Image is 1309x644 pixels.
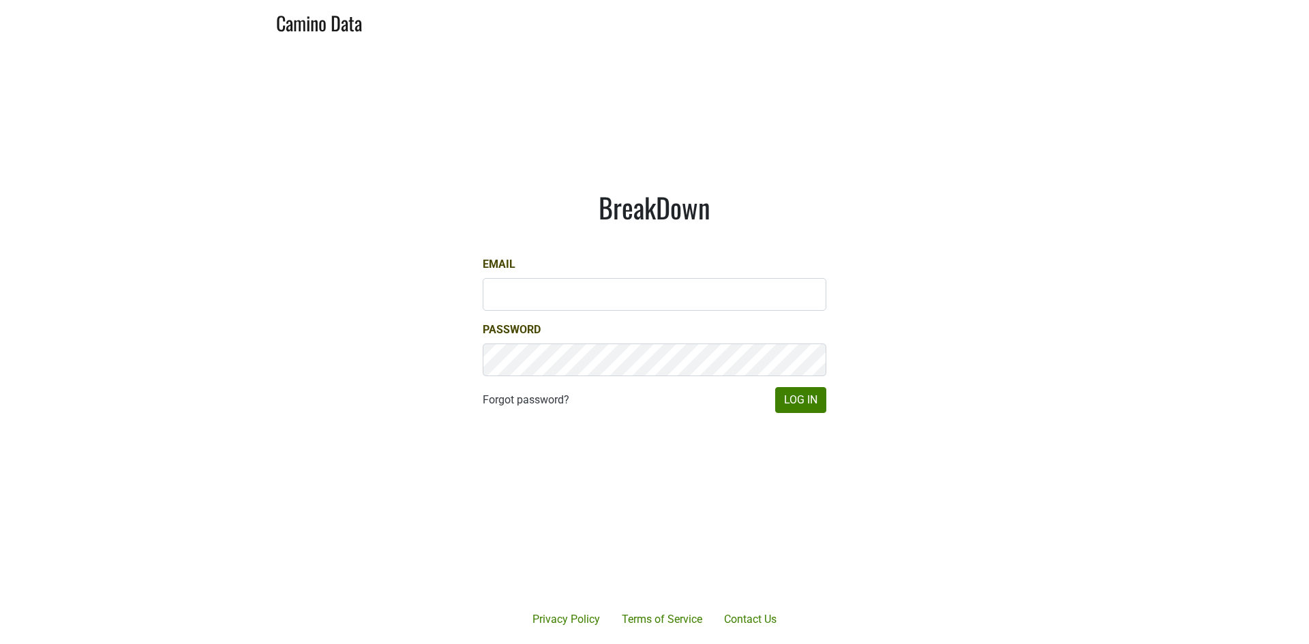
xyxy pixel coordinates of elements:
h1: BreakDown [483,191,826,224]
a: Privacy Policy [522,606,611,633]
a: Terms of Service [611,606,713,633]
a: Forgot password? [483,392,569,408]
a: Camino Data [276,5,362,37]
a: Contact Us [713,606,787,633]
label: Email [483,256,515,273]
label: Password [483,322,541,338]
button: Log In [775,387,826,413]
